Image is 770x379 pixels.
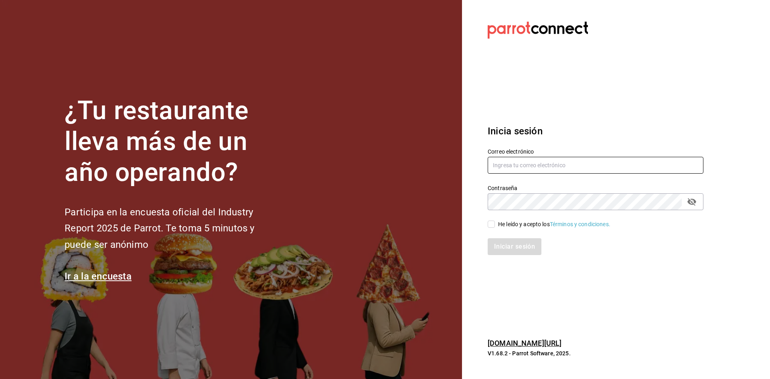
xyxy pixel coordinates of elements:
[685,195,699,209] button: passwordField
[488,339,561,347] a: [DOMAIN_NAME][URL]
[65,204,281,253] h2: Participa en la encuesta oficial del Industry Report 2025 de Parrot. Te toma 5 minutos y puede se...
[550,221,610,227] a: Términos y condiciones.
[488,349,703,357] p: V1.68.2 - Parrot Software, 2025.
[65,95,281,188] h1: ¿Tu restaurante lleva más de un año operando?
[498,220,610,229] div: He leído y acepto los
[488,157,703,174] input: Ingresa tu correo electrónico
[488,185,703,191] label: Contraseña
[488,124,703,138] h3: Inicia sesión
[488,149,703,154] label: Correo electrónico
[65,271,132,282] a: Ir a la encuesta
